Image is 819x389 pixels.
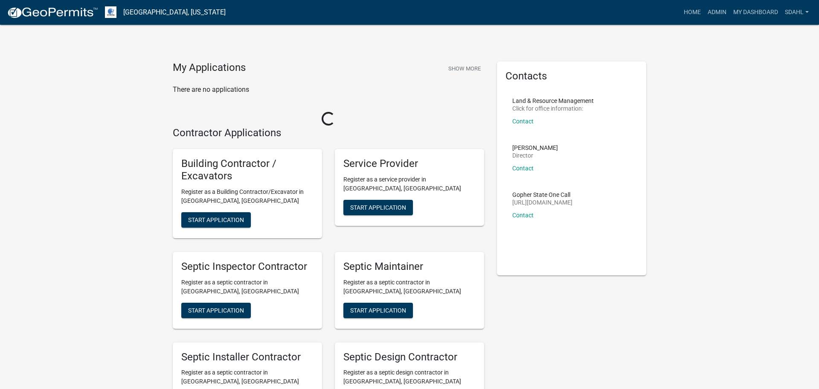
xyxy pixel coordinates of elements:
h5: Building Contractor / Excavators [181,158,314,182]
span: Start Application [188,307,244,313]
p: Click for office information: [512,105,594,111]
a: Admin [704,4,730,20]
p: Register as a Building Contractor/Excavator in [GEOGRAPHIC_DATA], [GEOGRAPHIC_DATA] [181,187,314,205]
p: There are no applications [173,85,484,95]
img: Otter Tail County, Minnesota [105,6,116,18]
p: Register as a septic contractor in [GEOGRAPHIC_DATA], [GEOGRAPHIC_DATA] [181,278,314,296]
h5: Septic Inspector Contractor [181,260,314,273]
h4: My Applications [173,61,246,74]
button: Start Application [181,303,251,318]
a: My Dashboard [730,4,781,20]
span: Start Application [350,307,406,313]
p: Director [512,152,558,158]
button: Start Application [343,200,413,215]
a: sdahl [781,4,812,20]
p: Register as a septic design contractor in [GEOGRAPHIC_DATA], [GEOGRAPHIC_DATA] [343,368,476,386]
button: Start Application [181,212,251,228]
a: [GEOGRAPHIC_DATA], [US_STATE] [123,5,226,20]
p: [URL][DOMAIN_NAME] [512,199,572,205]
p: Register as a septic contractor in [GEOGRAPHIC_DATA], [GEOGRAPHIC_DATA] [343,278,476,296]
span: Start Application [350,204,406,211]
p: Gopher State One Call [512,192,572,198]
h5: Service Provider [343,158,476,170]
button: Show More [445,61,484,76]
a: Contact [512,212,534,219]
p: Register as a septic contractor in [GEOGRAPHIC_DATA], [GEOGRAPHIC_DATA] [181,368,314,386]
button: Start Application [343,303,413,318]
p: [PERSON_NAME] [512,145,558,151]
a: Home [680,4,704,20]
h5: Septic Installer Contractor [181,351,314,363]
a: Contact [512,165,534,172]
p: Land & Resource Management [512,98,594,104]
h4: Contractor Applications [173,127,484,139]
p: Register as a service provider in [GEOGRAPHIC_DATA], [GEOGRAPHIC_DATA] [343,175,476,193]
a: Contact [512,118,534,125]
span: Start Application [188,216,244,223]
h5: Septic Maintainer [343,260,476,273]
h5: Septic Design Contractor [343,351,476,363]
h5: Contacts [505,70,638,82]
